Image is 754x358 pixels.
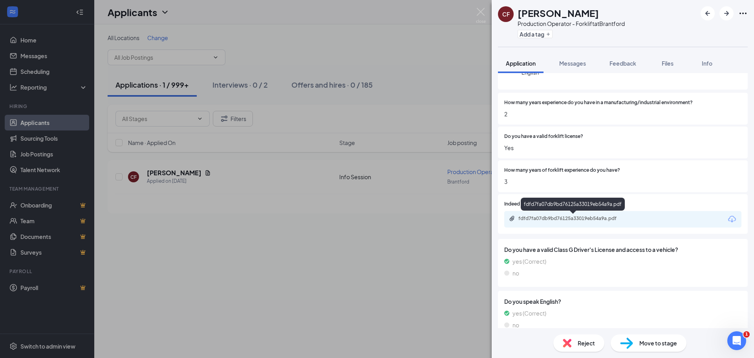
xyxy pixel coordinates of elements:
[504,143,741,152] span: Yes
[504,297,741,306] span: Do you speak English?
[703,9,712,18] svg: ArrowLeftNew
[727,331,746,350] iframe: Intercom live chat
[609,60,636,67] span: Feedback
[504,177,741,186] span: 3
[521,198,625,211] div: fdfd7fa07db9bd76125a33019eb54a9a.pdf
[504,245,741,254] span: Do you have a valid Class G Driver's License and access to a vehicle?
[727,215,737,224] svg: Download
[506,60,536,67] span: Application
[502,10,510,18] div: CF
[512,321,519,329] span: no
[509,215,636,223] a: Paperclipfdfd7fa07db9bd76125a33019eb54a9a.pdf
[512,257,546,266] span: yes (Correct)
[559,60,586,67] span: Messages
[509,215,515,222] svg: Paperclip
[738,9,748,18] svg: Ellipses
[504,133,583,140] span: Do you have a valid forklift license?
[518,6,599,20] h1: [PERSON_NAME]
[518,30,553,38] button: PlusAdd a tag
[512,309,546,318] span: yes (Correct)
[719,6,734,20] button: ArrowRight
[702,60,712,67] span: Info
[662,60,673,67] span: Files
[639,339,677,347] span: Move to stage
[546,32,551,37] svg: Plus
[522,69,570,77] span: English
[518,20,625,28] div: Production Operator - Forklift at Brantford
[722,9,731,18] svg: ArrowRight
[743,331,750,338] span: 1
[578,339,595,347] span: Reject
[512,269,519,277] span: no
[504,167,620,174] span: How many years of forklift experience do you have?
[701,6,715,20] button: ArrowLeftNew
[518,215,628,222] div: fdfd7fa07db9bd76125a33019eb54a9a.pdf
[504,200,539,208] span: Indeed Resume
[504,99,693,106] span: How many years experience do you have in a manufacturing/industrial environment?
[504,110,741,118] span: 2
